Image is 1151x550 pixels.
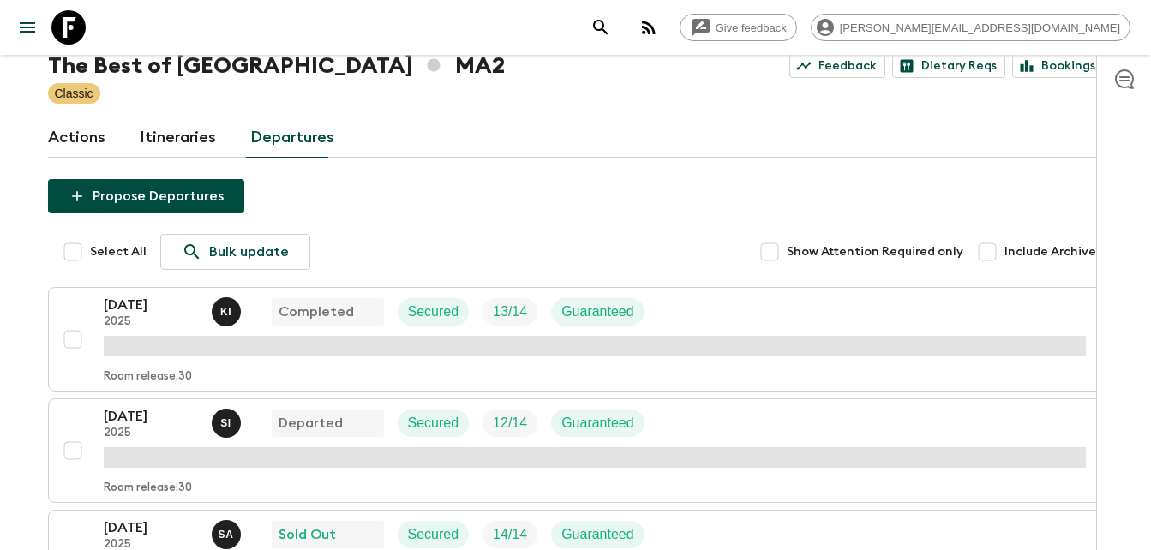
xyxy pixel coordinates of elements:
div: Secured [398,410,470,437]
p: Secured [408,413,459,433]
span: Samir Achahri [212,525,244,539]
span: [PERSON_NAME][EMAIL_ADDRESS][DOMAIN_NAME] [830,21,1130,34]
p: [DATE] [104,295,198,315]
a: Feedback [789,54,885,78]
p: S A [219,528,234,541]
p: 14 / 14 [493,524,527,545]
div: [PERSON_NAME][EMAIL_ADDRESS][DOMAIN_NAME] [811,14,1130,41]
a: Bulk update [160,234,310,270]
p: Completed [279,302,354,322]
span: Include Archived [1004,243,1104,260]
p: Guaranteed [561,413,634,433]
div: Secured [398,298,470,326]
div: Trip Fill [483,521,537,548]
p: Guaranteed [561,302,634,322]
span: Said Isouktan [212,414,244,427]
a: Dietary Reqs [892,54,1005,78]
p: [DATE] [104,406,198,427]
button: [DATE]2025Said IsouktanDepartedSecuredTrip FillGuaranteedRoom release:30 [48,398,1104,503]
p: Guaranteed [561,524,634,545]
span: Khaled Ingrioui [212,302,244,316]
p: Room release: 30 [104,481,192,495]
div: Trip Fill [483,298,537,326]
p: Secured [408,524,459,545]
a: Actions [48,117,105,158]
a: Give feedback [680,14,797,41]
div: Trip Fill [483,410,537,437]
p: Sold Out [279,524,336,545]
p: 2025 [104,315,198,329]
span: Give feedback [706,21,796,34]
a: Itineraries [140,117,216,158]
p: 12 / 14 [493,413,527,433]
button: search adventures [584,10,618,45]
p: 13 / 14 [493,302,527,322]
p: Classic [55,85,93,102]
p: Departed [279,413,343,433]
button: [DATE]2025Khaled IngriouiCompletedSecuredTrip FillGuaranteedRoom release:30 [48,287,1104,392]
p: Room release: 30 [104,370,192,384]
span: Show Attention Required only [787,243,963,260]
p: [DATE] [104,517,198,538]
h1: The Best of [GEOGRAPHIC_DATA] MA2 [48,49,505,83]
a: Departures [250,117,334,158]
a: Bookings [1012,54,1104,78]
button: menu [10,10,45,45]
p: Secured [408,302,459,322]
div: Secured [398,521,470,548]
p: 2025 [104,427,198,440]
p: Bulk update [209,242,289,262]
button: SA [212,520,244,549]
button: Propose Departures [48,179,244,213]
span: Select All [90,243,147,260]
